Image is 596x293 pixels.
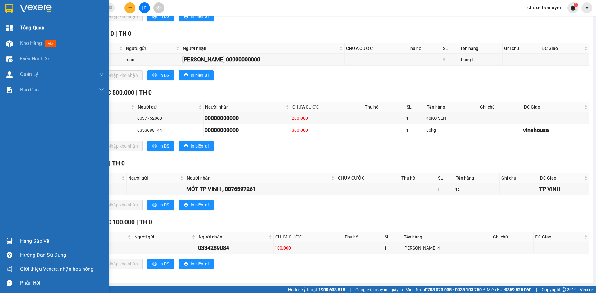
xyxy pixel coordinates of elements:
span: chuxe.bonluyen [522,4,567,11]
th: CHƯA CƯỚC [291,102,363,112]
span: CC 100.000 [104,219,135,226]
button: printerIn DS [147,11,174,21]
img: warehouse-icon [6,40,13,47]
div: 100.000 [275,245,342,251]
img: icon-new-feature [570,5,576,11]
span: printer [152,144,157,149]
th: Tên hàng [402,232,492,242]
th: Tên hàng [458,43,503,54]
span: Người gửi [126,45,175,52]
button: printerIn biên lai [179,200,214,210]
button: downloadNhập kho nhận [96,259,143,269]
span: In biên lai [191,72,209,79]
span: In biên lai [191,260,209,267]
button: printerIn biên lai [179,141,214,151]
span: ĐC Giao [542,45,583,52]
strong: 1900 633 818 [318,287,345,292]
th: Ghi chú [478,102,522,112]
span: down [99,87,104,92]
div: TP VINH [539,185,588,193]
span: CC 0 [102,30,114,37]
button: downloadNhập kho nhận [96,11,143,21]
img: warehouse-icon [6,238,13,244]
div: 1 [437,186,453,193]
div: toan [125,56,180,63]
div: 40KG SEN [426,115,477,122]
img: warehouse-icon [6,56,13,62]
span: Miền Bắc [487,286,531,293]
th: Ghi chú [491,232,534,242]
span: printer [152,14,157,19]
span: Người gửi [134,233,191,240]
button: downloadNhập kho nhận [96,200,143,210]
span: printer [184,203,188,208]
span: | [136,89,138,96]
button: printerIn DS [147,70,174,80]
span: In biên lai [191,202,209,208]
button: printerIn biên lai [179,259,214,269]
button: printerIn DS [147,200,174,210]
th: Thu hộ [400,173,436,183]
span: Người nhận [187,175,330,181]
button: printerIn biên lai [179,70,214,80]
span: Kho hàng [20,40,42,46]
th: Thu hộ [343,232,383,242]
div: MÓT TP VINH , 0876597261 [186,185,335,193]
span: aim [156,6,161,10]
span: TH 0 [112,160,125,167]
span: | [136,219,138,226]
span: close-circle [109,6,112,9]
strong: 0708 023 035 - 0935 103 250 [425,287,482,292]
button: aim [153,2,164,13]
span: Tổng Quan [20,24,44,32]
button: printerIn biên lai [179,11,214,21]
button: printerIn DS [147,141,174,151]
div: vinahouse [523,126,588,135]
span: ĐC Giao [540,175,583,181]
span: In DS [159,13,169,20]
span: 1 [575,3,577,7]
button: downloadNhập kho nhận [96,70,143,80]
div: 300.000 [292,127,362,134]
span: printer [184,144,188,149]
span: TH 0 [119,30,131,37]
div: [PERSON_NAME] 00000000000 [182,55,343,64]
button: file-add [139,2,150,13]
th: Tên hàng [425,102,478,112]
span: Người nhận [199,233,267,240]
th: Tên hàng [454,173,500,183]
img: warehouse-icon [6,71,13,78]
button: downloadNhập kho nhận [96,141,143,151]
th: Thu hộ [363,102,405,112]
div: 1c [455,186,499,193]
span: close-circle [109,5,112,11]
th: SL [383,232,402,242]
span: Người nhận [183,45,338,52]
span: TH 0 [139,89,152,96]
span: file-add [142,6,147,10]
div: Hàng sắp về [20,237,104,246]
img: solution-icon [6,87,13,93]
div: 1 [406,127,424,134]
div: 1 [406,115,424,122]
span: Quản Lý [20,70,38,78]
span: Hỗ trợ kỹ thuật: [288,286,345,293]
div: [PERSON_NAME] 4 [403,245,490,251]
span: message [7,280,12,286]
th: SL [405,102,425,112]
span: In biên lai [191,13,209,20]
span: printer [184,262,188,267]
span: Điều hành xe [20,55,50,63]
span: TH 0 [139,219,152,226]
span: mới [45,40,56,47]
img: logo-vxr [5,4,13,13]
th: Ghi chú [503,43,540,54]
span: ⚪️ [483,288,485,291]
span: Báo cáo [20,86,39,94]
th: SL [436,173,454,183]
span: | [115,30,117,37]
div: Phản hồi [20,278,104,288]
span: Người gửi [138,104,197,110]
th: CHƯA CƯỚC [274,232,343,242]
